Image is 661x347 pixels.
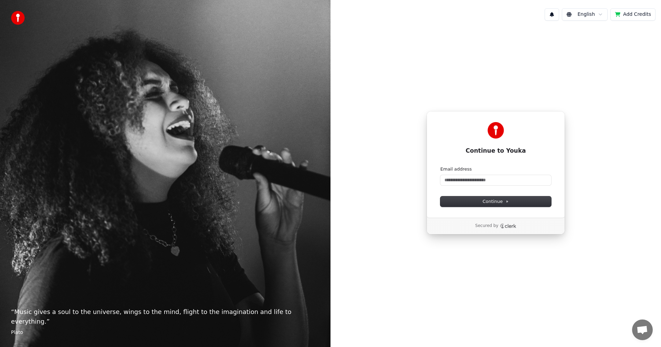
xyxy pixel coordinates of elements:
[500,224,516,228] a: Clerk logo
[475,223,498,229] p: Secured by
[440,196,551,207] button: Continue
[632,319,653,340] div: Відкритий чат
[487,122,504,139] img: Youka
[440,147,551,155] h1: Continue to Youka
[440,166,472,172] label: Email address
[11,11,25,25] img: youka
[11,307,319,326] p: “ Music gives a soul to the universe, wings to the mind, flight to the imagination and life to ev...
[610,8,655,21] button: Add Credits
[483,198,509,205] span: Continue
[11,329,319,336] footer: Plato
